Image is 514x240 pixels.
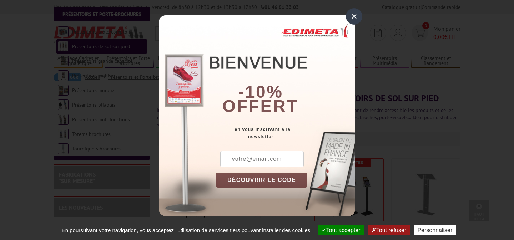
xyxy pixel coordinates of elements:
button: Personnaliser (fenêtre modale) [414,225,456,235]
span: En poursuivant votre navigation, vous acceptez l'utilisation de services tiers pouvant installer ... [58,227,314,233]
button: Tout refuser [368,225,410,235]
input: votre@email.com [220,151,304,167]
button: DÉCOUVRIR LE CODE [216,173,307,188]
div: en vous inscrivant à la newsletter ! [216,126,355,140]
b: -10% [238,82,283,101]
div: × [346,8,362,25]
button: Tout accepter [318,225,364,235]
font: offert [222,97,299,116]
